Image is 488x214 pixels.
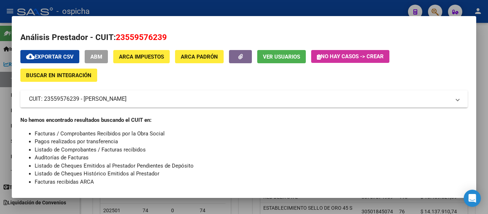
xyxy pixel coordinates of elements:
span: ARCA Impuestos [119,54,164,60]
li: Auditorías de Facturas [35,154,468,162]
mat-panel-title: CUIT: 23559576239 - [PERSON_NAME] [29,95,450,103]
span: 23559576239 [116,33,167,42]
mat-expansion-panel-header: CUIT: 23559576239 - [PERSON_NAME] [20,90,468,108]
span: ABM [90,54,102,60]
div: Open Intercom Messenger [464,190,481,207]
button: Buscar en Integración [20,69,97,82]
span: ARCA Padrón [181,54,218,60]
mat-icon: cloud_download [26,52,35,61]
span: Ver Usuarios [263,54,300,60]
li: Listado de Cheques Emitidos al Prestador Pendientes de Depósito [35,162,468,170]
span: No hay casos -> Crear [317,53,384,60]
button: Exportar CSV [20,50,79,63]
li: Facturas / Comprobantes Recibidos por la Obra Social [35,130,468,138]
li: Listado de Cheques Histórico Emitidos al Prestador [35,170,468,178]
li: Listado de Comprobantes / Facturas recibidos [35,146,468,154]
span: Buscar en Integración [26,72,91,79]
li: Pagos realizados por transferencia [35,138,468,146]
span: Exportar CSV [26,54,74,60]
button: ARCA Impuestos [113,50,170,63]
strong: No hemos encontrado resultados buscando el CUIT en: [20,117,151,123]
button: ARCA Padrón [175,50,224,63]
button: No hay casos -> Crear [311,50,389,63]
h2: Análisis Prestador - CUIT: [20,31,468,44]
button: ABM [85,50,108,63]
li: Facturas recibidas ARCA [35,178,468,186]
button: Ver Usuarios [257,50,306,63]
